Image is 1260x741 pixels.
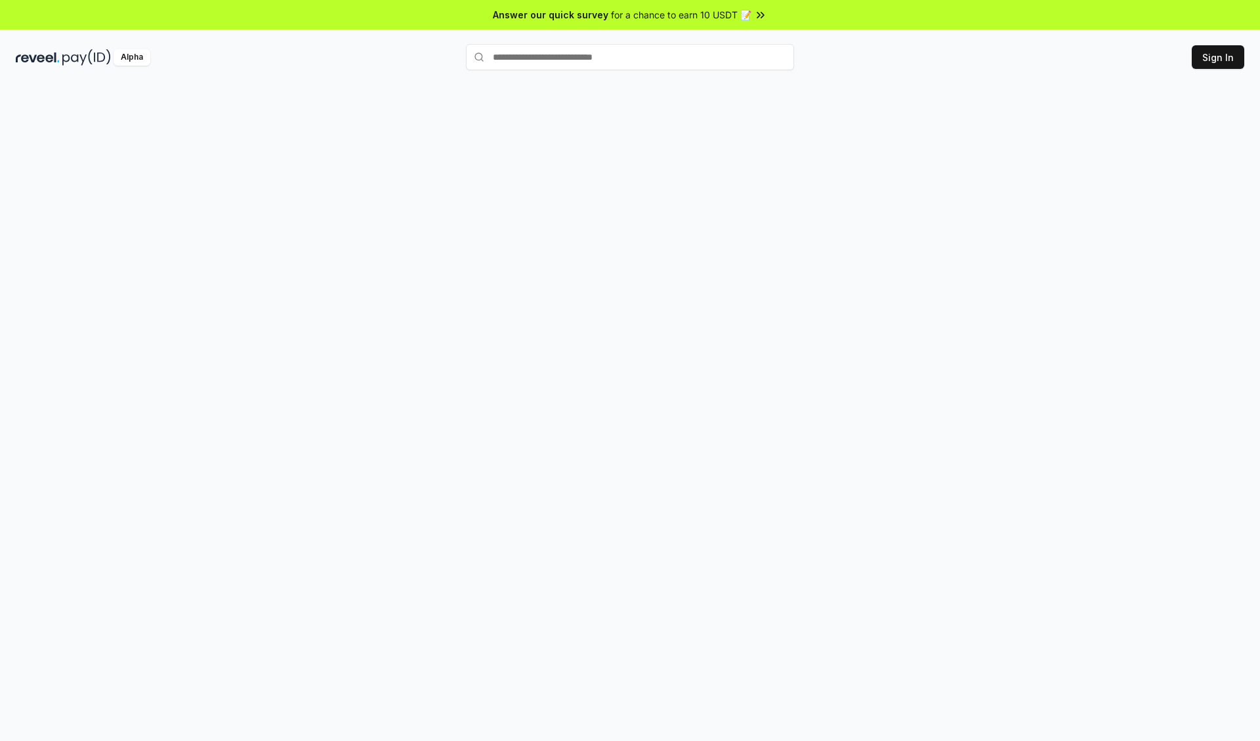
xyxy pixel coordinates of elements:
img: pay_id [62,49,111,66]
span: for a chance to earn 10 USDT 📝 [611,8,751,22]
div: Alpha [114,49,150,66]
button: Sign In [1192,45,1244,69]
img: reveel_dark [16,49,60,66]
span: Answer our quick survey [493,8,608,22]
